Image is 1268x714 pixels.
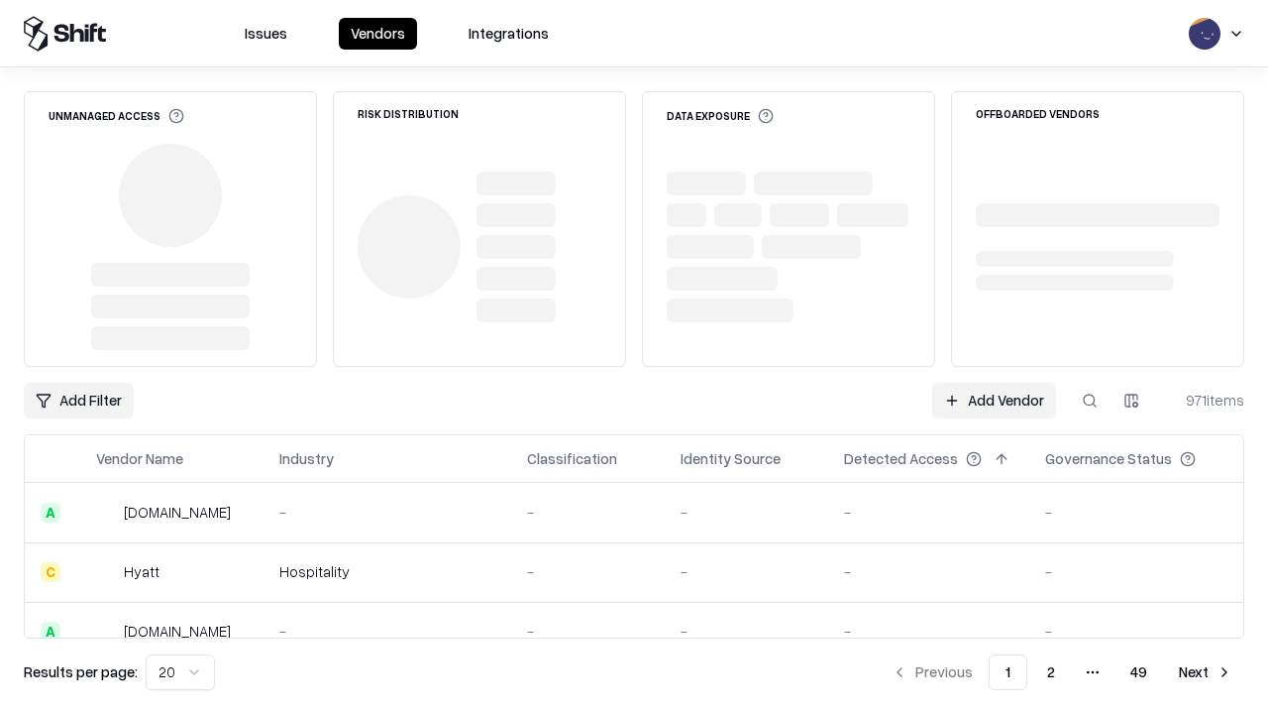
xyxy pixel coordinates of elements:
div: - [844,561,1013,582]
div: A [41,503,60,523]
img: primesec.co.il [96,622,116,642]
button: Issues [233,18,299,50]
button: 49 [1114,654,1163,690]
div: - [1045,621,1227,642]
div: - [527,621,649,642]
div: Identity Source [681,448,781,469]
img: Hyatt [96,562,116,582]
div: - [527,561,649,582]
button: Vendors [339,18,417,50]
div: Unmanaged Access [49,108,184,124]
div: Industry [279,448,334,469]
button: Integrations [457,18,561,50]
div: - [527,502,649,523]
div: - [681,502,812,523]
div: Offboarded Vendors [976,108,1100,119]
div: - [681,561,812,582]
button: 2 [1031,654,1071,690]
div: [DOMAIN_NAME] [124,502,231,523]
div: Classification [527,448,617,469]
div: C [41,562,60,582]
button: Add Filter [24,383,134,418]
button: Next [1167,654,1244,690]
button: 1 [989,654,1027,690]
div: 971 items [1165,390,1244,411]
div: - [844,621,1013,642]
div: Data Exposure [667,108,774,124]
img: intrado.com [96,503,116,523]
div: - [1045,502,1227,523]
div: - [844,502,1013,523]
div: Vendor Name [96,448,183,469]
nav: pagination [880,654,1244,690]
a: Add Vendor [932,383,1056,418]
div: - [279,621,495,642]
div: [DOMAIN_NAME] [124,621,231,642]
div: Risk Distribution [358,108,459,119]
div: - [1045,561,1227,582]
div: A [41,622,60,642]
div: Hospitality [279,561,495,582]
div: Hyatt [124,561,159,582]
p: Results per page: [24,661,138,682]
div: - [681,621,812,642]
div: - [279,502,495,523]
div: Governance Status [1045,448,1172,469]
div: Detected Access [844,448,958,469]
